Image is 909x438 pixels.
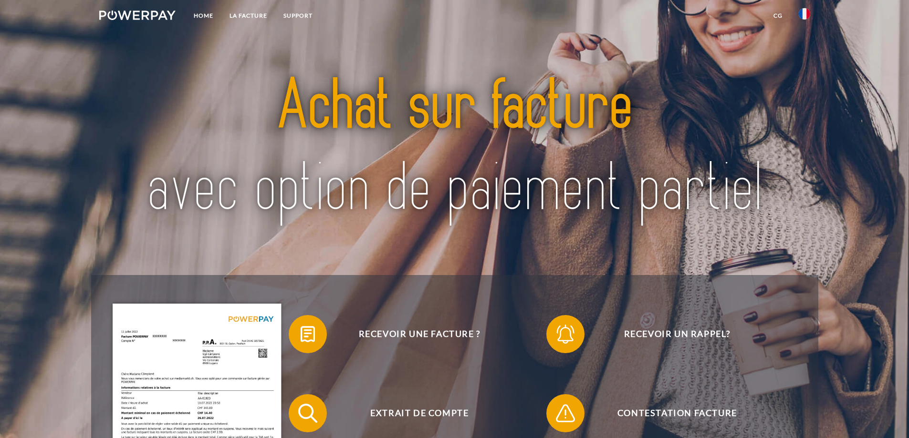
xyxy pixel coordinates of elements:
[134,44,775,253] img: title-powerpay_fr.svg
[799,8,810,20] img: fr
[560,394,794,432] span: Contestation Facture
[871,400,901,430] iframe: Bouton de lancement de la fenêtre de messagerie
[303,394,536,432] span: Extrait de compte
[221,7,275,24] a: LA FACTURE
[275,7,321,24] a: Support
[296,401,320,425] img: qb_search.svg
[289,394,537,432] button: Extrait de compte
[289,315,537,353] button: Recevoir une facture ?
[99,10,176,20] img: logo-powerpay-white.svg
[546,315,794,353] button: Recevoir un rappel?
[546,394,794,432] button: Contestation Facture
[560,315,794,353] span: Recevoir un rappel?
[554,322,577,346] img: qb_bell.svg
[186,7,221,24] a: Home
[765,7,791,24] a: CG
[303,315,536,353] span: Recevoir une facture ?
[296,322,320,346] img: qb_bill.svg
[554,401,577,425] img: qb_warning.svg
